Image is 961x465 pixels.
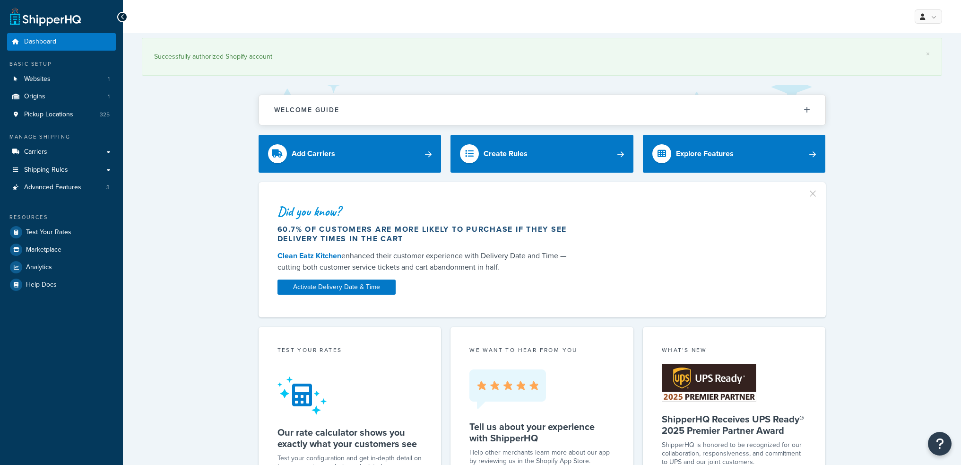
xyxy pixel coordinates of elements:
span: Pickup Locations [24,111,73,119]
a: Activate Delivery Date & Time [277,280,396,295]
div: Resources [7,213,116,221]
li: Websites [7,70,116,88]
span: 325 [100,111,110,119]
p: we want to hear from you [469,346,615,354]
a: Clean Eatz Kitchen [277,250,341,261]
a: Advanced Features3 [7,179,116,196]
span: Help Docs [26,281,57,289]
a: Analytics [7,259,116,276]
a: Marketplace [7,241,116,258]
a: Dashboard [7,33,116,51]
a: × [926,50,930,58]
a: Websites1 [7,70,116,88]
span: 1 [108,93,110,101]
span: Marketplace [26,246,61,254]
span: 1 [108,75,110,83]
a: Explore Features [643,135,826,173]
a: Create Rules [450,135,633,173]
a: Pickup Locations325 [7,106,116,123]
div: Manage Shipping [7,133,116,141]
span: Origins [24,93,45,101]
span: Dashboard [24,38,56,46]
div: enhanced their customer experience with Delivery Date and Time — cutting both customer service ti... [277,250,576,273]
a: Carriers [7,143,116,161]
span: Advanced Features [24,184,81,192]
div: 60.7% of customers are more likely to purchase if they see delivery times in the cart [277,225,576,244]
h2: Welcome Guide [274,106,339,114]
button: Open Resource Center [928,432,952,456]
li: Origins [7,88,116,105]
li: Pickup Locations [7,106,116,123]
h5: Tell us about your experience with ShipperHQ [469,421,615,444]
div: Test your rates [277,346,423,357]
h5: ShipperHQ Receives UPS Ready® 2025 Premier Partner Award [662,413,807,436]
a: Origins1 [7,88,116,105]
span: Carriers [24,148,47,156]
a: Help Docs [7,276,116,293]
div: Create Rules [484,147,528,160]
span: Websites [24,75,51,83]
li: Advanced Features [7,179,116,196]
a: Test Your Rates [7,224,116,241]
span: Shipping Rules [24,166,68,174]
div: What's New [662,346,807,357]
div: Basic Setup [7,60,116,68]
div: Successfully authorized Shopify account [154,50,930,63]
div: Explore Features [676,147,734,160]
button: Welcome Guide [259,95,825,125]
div: Add Carriers [292,147,335,160]
span: Test Your Rates [26,228,71,237]
h5: Our rate calculator shows you exactly what your customers see [277,427,423,449]
div: Did you know? [277,205,576,218]
a: Add Carriers [259,135,442,173]
span: 3 [106,184,110,192]
span: Analytics [26,263,52,272]
a: Shipping Rules [7,161,116,179]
